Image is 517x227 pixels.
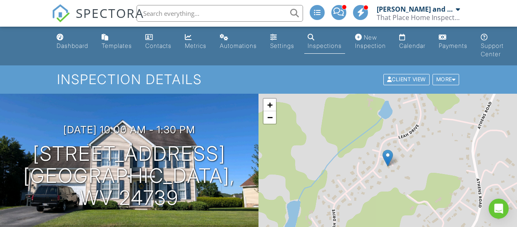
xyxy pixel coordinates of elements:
a: Payments [435,30,471,54]
div: Payments [439,42,467,49]
div: Dashboard [57,42,88,49]
div: That Place Home Inspections, LLC [377,13,460,22]
div: Client View [383,74,430,85]
img: The Best Home Inspection Software - Spectora [52,4,70,22]
div: New Inspection [355,34,386,49]
a: Metrics [181,30,210,54]
a: Zoom out [263,111,276,124]
div: Calendar [399,42,425,49]
h3: [DATE] 10:00 am - 1:30 pm [63,124,195,135]
div: Contacts [145,42,172,49]
img: Marker [383,150,393,167]
a: SPECTORA [52,11,144,29]
div: Support Center [481,42,504,57]
a: Settings [267,30,298,54]
a: Templates [98,30,135,54]
h1: [STREET_ADDRESS] [GEOGRAPHIC_DATA], WV 24739 [13,143,245,209]
a: Calendar [396,30,429,54]
a: Dashboard [53,30,92,54]
a: Contacts [142,30,175,54]
input: Search everything... [137,5,303,22]
a: Client View [383,76,432,82]
div: Templates [102,42,132,49]
h1: Inspection Details [57,72,460,87]
div: Settings [270,42,294,49]
div: [PERSON_NAME] and [PERSON_NAME] [377,5,454,13]
a: New Inspection [352,30,389,54]
a: Zoom in [263,99,276,111]
a: Support Center [477,30,507,62]
a: Inspections [304,30,345,54]
div: Metrics [185,42,206,49]
span: SPECTORA [76,4,144,22]
div: Open Intercom Messenger [489,199,509,219]
div: More [432,74,460,85]
div: Automations [220,42,257,49]
span: − [267,112,273,122]
span: + [267,100,273,110]
a: Automations (Advanced) [216,30,260,54]
div: Inspections [308,42,342,49]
